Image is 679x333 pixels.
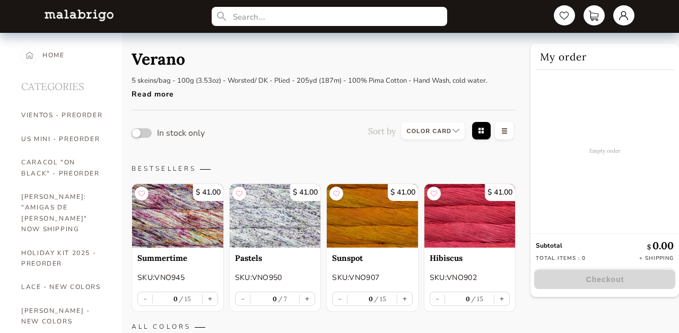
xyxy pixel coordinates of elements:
img: Summertime [132,184,223,248]
p: Total items : 0 [536,255,586,262]
h2: CATEGORIES [21,67,106,103]
p: SKU: VNO945 [137,272,218,283]
p: SKU: VNO907 [332,272,413,283]
button: + [494,292,509,305]
p: + Shipping [639,255,674,262]
button: + [397,292,412,305]
p: BESTSELLERS [132,164,516,173]
button: Checkout [534,270,675,289]
p: SKU: VNO902 [430,272,510,283]
h2: My order [536,43,674,70]
a: $ 41.00 [424,184,516,248]
input: Search... [212,7,448,26]
label: 7 [277,295,288,303]
div: Empty order [530,70,679,232]
p: Sort by [368,126,396,136]
p: 5 skeins/bag - 100g (3.53oz) - Worsted/ DK - Plied - 205yd (187m) - 100% Pima Cotton - Hand Wash,... [132,76,488,85]
p: In stock only [157,129,205,137]
a: LACE - NEW COLORS [21,275,106,299]
p: $ 41.00 [290,184,320,201]
img: home-nav-btn.c16b0172.svg [25,47,33,63]
img: Pastels [230,184,321,248]
a: $ 41.00 [132,184,223,248]
h1: Verano [132,49,185,69]
p: ALL COLORS [132,322,516,331]
a: Sunspot [332,253,413,263]
p: 0.00 [647,239,674,252]
strong: Subtotal [536,241,562,250]
a: VIENTOS - PREORDER [21,103,106,127]
a: Summertime [137,253,218,263]
div: HOME [42,43,65,67]
a: US MINI - PREORDER [21,127,106,151]
div: Read more [132,84,488,99]
a: $ 41.00 [230,184,321,248]
span: $ [647,243,652,251]
button: + [203,292,217,305]
button: + [300,292,315,305]
a: HOLIDAY KIT 2025 - PREORDER [21,241,106,276]
p: $ 41.00 [388,184,418,201]
p: $ 41.00 [485,184,515,201]
p: SKU: VNO950 [235,272,316,283]
a: CARACOL "ON BLACK" - PREORDER [21,151,106,185]
a: Checkout [530,270,679,289]
img: Sunspot [327,184,418,248]
img: L5WsItTXhTFtyxb3tkNoXNspfcfOAAWlbXYcuBTUg0FA22wzaAJ6kXiYLTb6coiuTfQf1mE2HwVko7IAAAAASUVORK5CYII= [45,10,114,21]
a: Hibiscus [430,253,510,263]
img: grid-view.f2ab8e65.svg [470,121,493,143]
a: Pastels [235,253,316,263]
a: $ 41.00 [327,184,418,248]
label: 15 [178,295,191,303]
label: 15 [373,295,387,303]
label: 15 [470,295,484,303]
p: $ 41.00 [193,184,223,201]
img: table-view__disabled.3d689eb7.svg [493,121,516,143]
img: Hibiscus [424,184,516,248]
a: [PERSON_NAME]: "AMIGAS DE [PERSON_NAME]" NOW SHIPPING [21,185,106,241]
